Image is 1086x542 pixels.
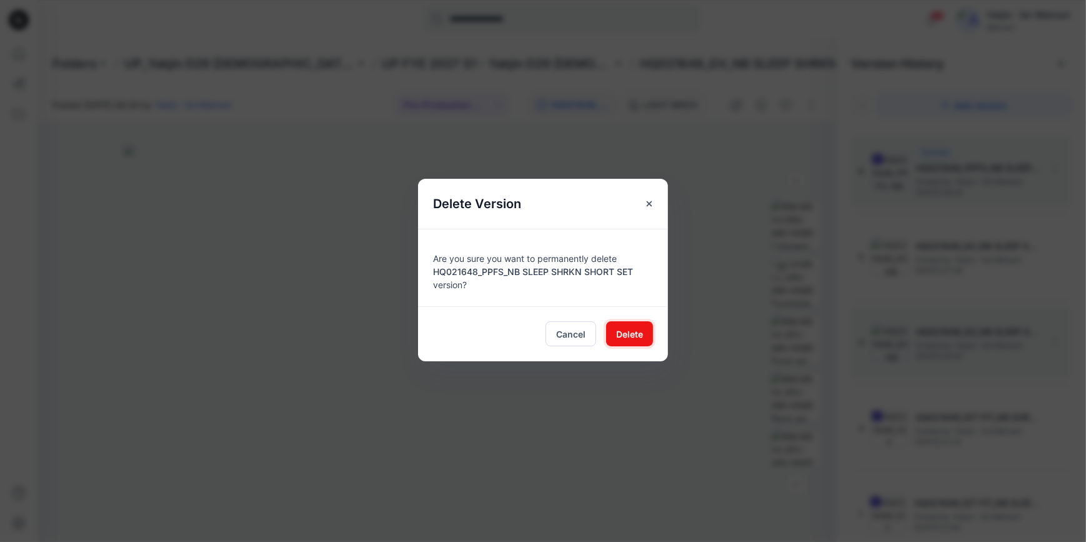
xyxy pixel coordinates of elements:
h5: Delete Version [418,179,536,229]
button: Cancel [545,321,596,346]
button: Delete [606,321,653,346]
span: HQ021648_PPFS_NB SLEEP SHRKN SHORT SET [433,266,633,277]
div: Are you sure you want to permanently delete version? [433,244,653,291]
span: Cancel [556,328,585,341]
button: Close [638,193,660,215]
span: Delete [616,328,643,341]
